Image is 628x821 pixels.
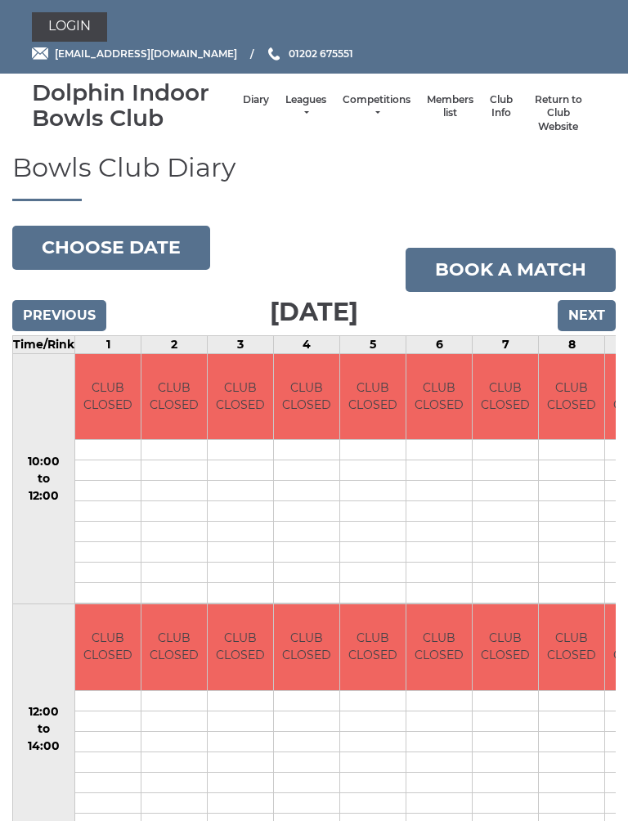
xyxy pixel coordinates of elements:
[490,93,513,120] a: Club Info
[558,300,616,331] input: Next
[473,604,538,690] td: CLUB CLOSED
[208,604,273,690] td: CLUB CLOSED
[539,354,604,440] td: CLUB CLOSED
[343,93,410,120] a: Competitions
[75,604,141,690] td: CLUB CLOSED
[406,335,473,353] td: 6
[274,335,340,353] td: 4
[32,46,237,61] a: Email [EMAIL_ADDRESS][DOMAIN_NAME]
[32,80,235,131] div: Dolphin Indoor Bowls Club
[141,354,207,440] td: CLUB CLOSED
[340,335,406,353] td: 5
[274,354,339,440] td: CLUB CLOSED
[32,12,107,42] a: Login
[274,604,339,690] td: CLUB CLOSED
[13,353,75,604] td: 10:00 to 12:00
[529,93,588,134] a: Return to Club Website
[13,335,75,353] td: Time/Rink
[285,93,326,120] a: Leagues
[141,335,208,353] td: 2
[208,354,273,440] td: CLUB CLOSED
[268,47,280,61] img: Phone us
[75,354,141,440] td: CLUB CLOSED
[406,248,616,292] a: Book a match
[55,47,237,60] span: [EMAIL_ADDRESS][DOMAIN_NAME]
[539,335,605,353] td: 8
[427,93,473,120] a: Members list
[289,47,353,60] span: 01202 675551
[406,354,472,440] td: CLUB CLOSED
[406,604,472,690] td: CLUB CLOSED
[141,604,207,690] td: CLUB CLOSED
[12,153,616,200] h1: Bowls Club Diary
[473,335,539,353] td: 7
[32,47,48,60] img: Email
[340,354,406,440] td: CLUB CLOSED
[473,354,538,440] td: CLUB CLOSED
[208,335,274,353] td: 3
[340,604,406,690] td: CLUB CLOSED
[243,93,269,107] a: Diary
[266,46,353,61] a: Phone us 01202 675551
[539,604,604,690] td: CLUB CLOSED
[75,335,141,353] td: 1
[12,226,210,270] button: Choose date
[12,300,106,331] input: Previous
